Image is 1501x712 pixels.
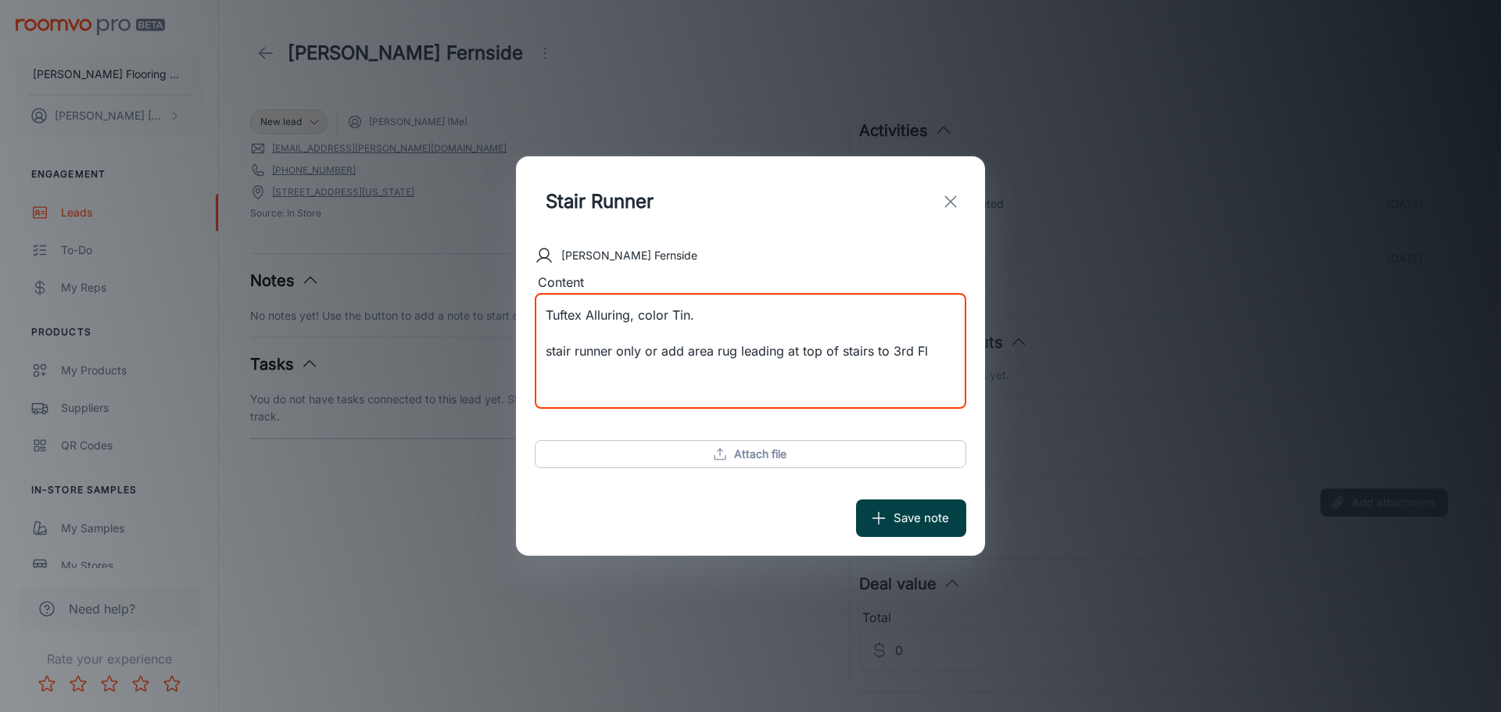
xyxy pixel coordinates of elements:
[561,247,697,264] p: [PERSON_NAME] Fernside
[546,306,955,396] textarea: Tuftex Alluring, color Tin. stair runner only or add area rug leading at top of stairs to 3rd Fl
[856,499,966,537] button: Save note
[535,175,850,228] input: Title
[935,186,966,217] button: exit
[535,273,966,293] div: Content
[535,440,966,468] button: Attach file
